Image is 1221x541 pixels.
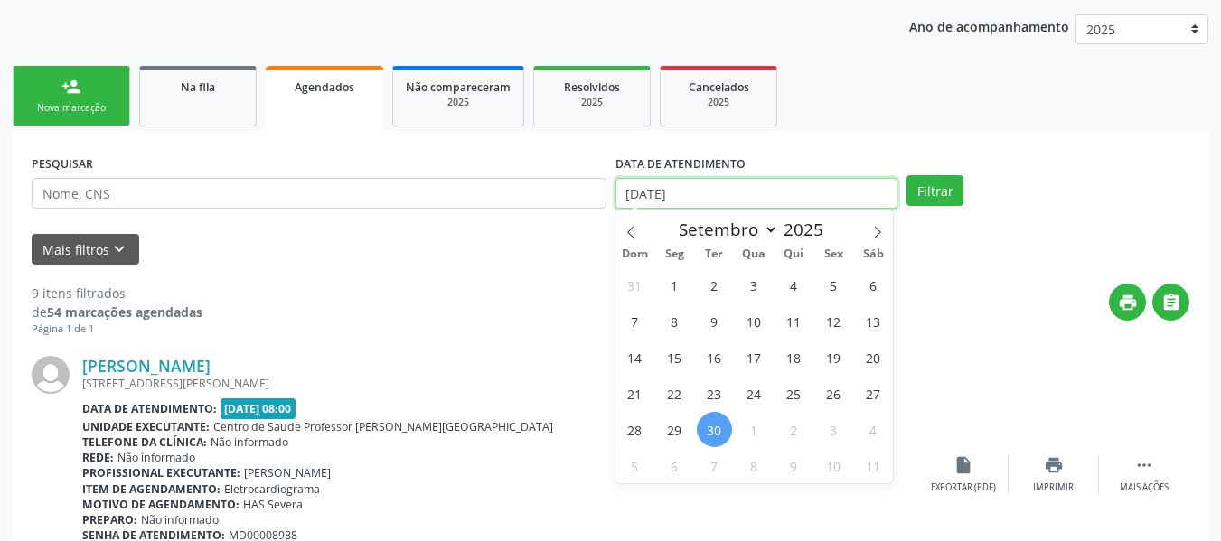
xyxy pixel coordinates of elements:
span: Setembro 20, 2025 [856,340,891,375]
div: Imprimir [1033,481,1074,494]
span: Setembro 25, 2025 [776,376,812,411]
span: Outubro 6, 2025 [657,448,692,483]
span: Eletrocardiograma [224,481,320,497]
b: Motivo de agendamento: [82,497,240,512]
span: Setembro 21, 2025 [617,376,653,411]
span: Setembro 27, 2025 [856,376,891,411]
span: Setembro 7, 2025 [617,303,653,339]
span: Setembro 23, 2025 [697,376,732,411]
span: Setembro 13, 2025 [856,303,891,339]
span: Não informado [211,434,288,450]
b: Unidade executante: [82,419,210,434]
span: Outubro 8, 2025 [737,448,772,483]
img: img [32,356,70,394]
span: Agosto 31, 2025 [617,267,653,303]
span: Setembro 12, 2025 [816,303,851,339]
label: PESQUISAR [32,150,93,178]
div: 2025 [406,96,511,109]
span: Setembro 17, 2025 [737,340,772,375]
button: Filtrar [906,175,963,206]
a: [PERSON_NAME] [82,356,211,376]
div: Nova marcação [26,101,117,115]
span: Setembro 19, 2025 [816,340,851,375]
span: Outubro 4, 2025 [856,412,891,447]
div: Mais ações [1120,481,1169,494]
span: Outubro 1, 2025 [737,412,772,447]
span: Outubro 3, 2025 [816,412,851,447]
span: Setembro 1, 2025 [657,267,692,303]
div: person_add [61,77,81,97]
span: Setembro 4, 2025 [776,267,812,303]
input: Year [778,218,838,241]
span: Setembro 28, 2025 [617,412,653,447]
b: Preparo: [82,512,137,527]
span: Sex [813,248,853,260]
span: Outubro 7, 2025 [697,448,732,483]
i:  [1161,293,1181,312]
span: Centro de Saude Professor [PERSON_NAME][GEOGRAPHIC_DATA] [213,419,553,434]
b: Rede: [82,450,114,465]
span: Outubro 9, 2025 [776,448,812,483]
span: Não compareceram [406,79,511,95]
span: Outubro 5, 2025 [617,448,653,483]
span: [DATE] 08:00 [221,398,296,419]
span: Setembro 5, 2025 [816,267,851,303]
i: keyboard_arrow_down [109,239,129,259]
span: Setembro 16, 2025 [697,340,732,375]
span: Outubro 10, 2025 [816,448,851,483]
span: Setembro 30, 2025 [697,412,732,447]
span: Outubro 11, 2025 [856,448,891,483]
span: Setembro 11, 2025 [776,303,812,339]
span: Cancelados [689,79,749,95]
span: Setembro 14, 2025 [617,340,653,375]
span: Sáb [853,248,893,260]
div: [STREET_ADDRESS][PERSON_NAME] [82,376,918,391]
b: Item de agendamento: [82,481,221,497]
p: Ano de acompanhamento [909,14,1069,37]
span: Ter [694,248,734,260]
b: Data de atendimento: [82,401,217,416]
span: Setembro 2, 2025 [697,267,732,303]
span: Setembro 3, 2025 [737,267,772,303]
b: Profissional executante: [82,465,240,480]
strong: 54 marcações agendadas [47,303,202,321]
span: Qua [734,248,774,260]
div: Exportar (PDF) [931,481,996,494]
span: Setembro 10, 2025 [737,303,772,339]
select: Month [671,217,779,242]
span: Setembro 24, 2025 [737,376,772,411]
span: Dom [615,248,655,260]
input: Nome, CNS [32,178,606,209]
button: print [1109,284,1146,321]
span: Seg [654,248,694,260]
span: Não informado [117,450,195,465]
span: Setembro 9, 2025 [697,303,732,339]
span: Outubro 2, 2025 [776,412,812,447]
span: [PERSON_NAME] [244,465,331,480]
button: Mais filtroskeyboard_arrow_down [32,234,139,266]
span: Setembro 8, 2025 [657,303,692,339]
span: HAS Severa [243,497,303,512]
i: insert_drive_file [953,455,973,475]
label: DATA DE ATENDIMENTO [615,150,746,178]
span: Setembro 15, 2025 [657,340,692,375]
span: Setembro 29, 2025 [657,412,692,447]
input: Selecione um intervalo [615,178,898,209]
i:  [1134,455,1154,475]
span: Na fila [181,79,215,95]
i: print [1044,455,1064,475]
div: 9 itens filtrados [32,284,202,303]
span: Setembro 26, 2025 [816,376,851,411]
div: 2025 [547,96,637,109]
span: Qui [774,248,813,260]
div: 2025 [673,96,764,109]
div: Página 1 de 1 [32,322,202,337]
div: de [32,303,202,322]
span: Não informado [141,512,219,527]
b: Telefone da clínica: [82,434,207,450]
span: Setembro 6, 2025 [856,267,891,303]
i: print [1118,293,1138,312]
span: Resolvidos [564,79,620,95]
button:  [1152,284,1189,321]
span: Agendados [295,79,354,95]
